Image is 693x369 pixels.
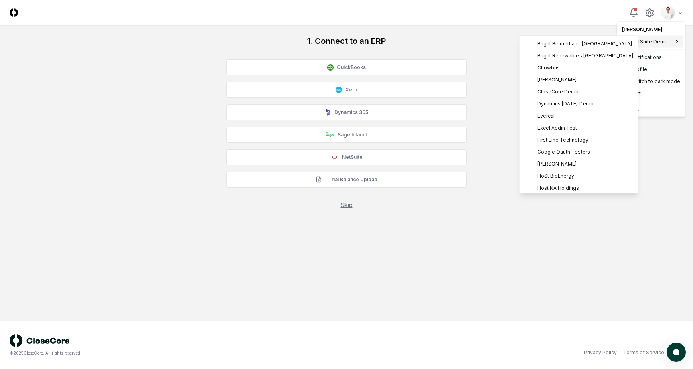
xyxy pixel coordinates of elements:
span: [PERSON_NAME] [537,160,577,168]
div: Support [619,87,683,99]
div: Logout [619,103,683,115]
span: Bright Renewables [GEOGRAPHIC_DATA] [537,52,633,59]
a: Profile [619,63,683,75]
div: Switch to dark mode [619,75,683,87]
a: Notifications [619,51,683,63]
span: Host NA Holdings [537,184,579,192]
span: Bright Biomethane [GEOGRAPHIC_DATA] [537,40,632,47]
span: Excel Addin Test [537,124,577,132]
span: Evercall [537,112,556,120]
span: NetSuite Demo [632,38,668,45]
span: HoSt BioEnergy [537,172,574,180]
span: First Line Technology [537,136,588,144]
span: CloseCore Demo [537,88,579,95]
span: Google Oauth Testers [537,148,590,156]
span: Chowbus [537,64,560,71]
div: [PERSON_NAME] [619,24,683,36]
span: [PERSON_NAME] [537,76,577,83]
span: Dynamics [DATE] Demo [537,100,594,107]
